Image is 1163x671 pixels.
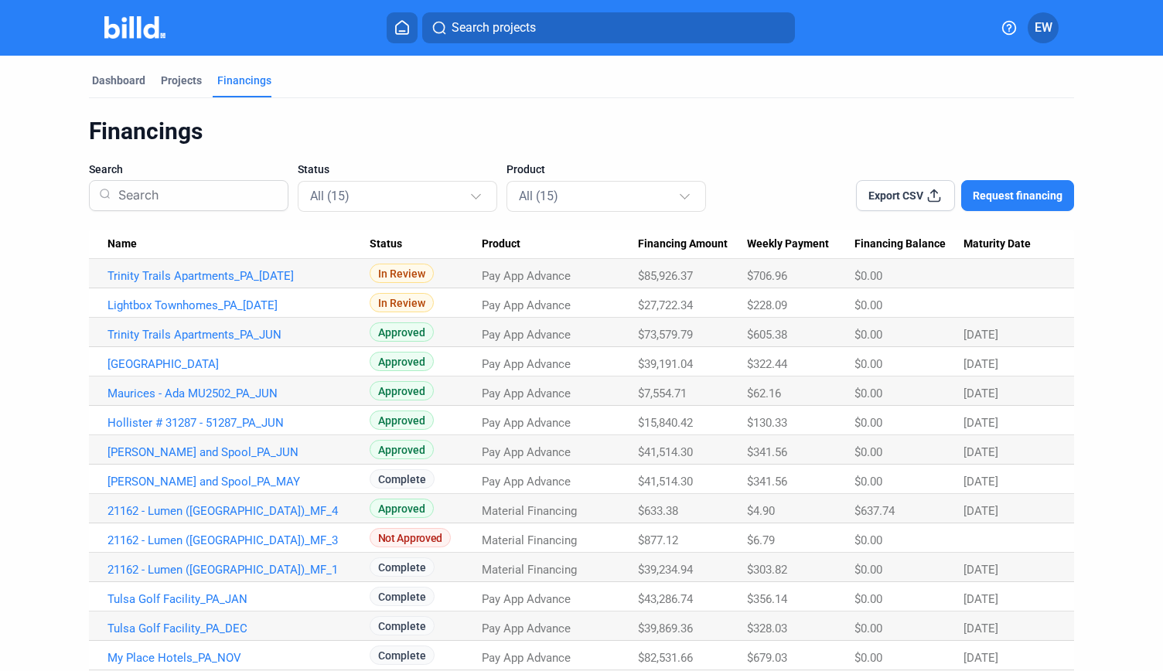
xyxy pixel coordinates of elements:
[482,357,571,371] span: Pay App Advance
[638,269,693,283] span: $85,926.37
[854,651,882,665] span: $0.00
[963,445,998,459] span: [DATE]
[638,298,693,312] span: $27,722.34
[868,188,923,203] span: Export CSV
[747,533,775,547] span: $6.79
[963,237,1031,251] span: Maturity Date
[370,264,434,283] span: In Review
[370,528,451,547] span: Not Approved
[482,298,571,312] span: Pay App Advance
[963,237,1056,251] div: Maturity Date
[963,622,998,635] span: [DATE]
[747,269,787,283] span: $706.96
[747,592,787,606] span: $356.14
[854,445,882,459] span: $0.00
[482,592,571,606] span: Pay App Advance
[854,328,882,342] span: $0.00
[854,592,882,606] span: $0.00
[482,237,520,251] span: Product
[854,298,882,312] span: $0.00
[370,237,483,251] div: Status
[107,445,370,459] a: [PERSON_NAME] and Spool_PA_JUN
[482,622,571,635] span: Pay App Advance
[638,533,678,547] span: $877.12
[854,563,882,577] span: $0.00
[961,180,1074,211] button: Request financing
[482,387,571,400] span: Pay App Advance
[370,293,434,312] span: In Review
[370,352,434,371] span: Approved
[92,73,145,88] div: Dashboard
[107,622,370,635] a: Tulsa Golf Facility_PA_DEC
[370,499,434,518] span: Approved
[638,563,693,577] span: $39,234.94
[638,387,687,400] span: $7,554.71
[107,504,370,518] a: 21162 - Lumen ([GEOGRAPHIC_DATA])_MF_4
[107,237,370,251] div: Name
[747,416,787,430] span: $130.33
[963,387,998,400] span: [DATE]
[963,416,998,430] span: [DATE]
[747,563,787,577] span: $303.82
[963,357,998,371] span: [DATE]
[638,237,747,251] div: Financing Amount
[482,651,571,665] span: Pay App Advance
[161,73,202,88] div: Projects
[638,416,693,430] span: $15,840.42
[854,357,882,371] span: $0.00
[856,180,955,211] button: Export CSV
[298,162,329,177] span: Status
[482,563,577,577] span: Material Financing
[89,117,1074,146] div: Financings
[963,592,998,606] span: [DATE]
[107,416,370,430] a: Hollister # 31287 - 51287_PA_JUN
[963,563,998,577] span: [DATE]
[638,357,693,371] span: $39,191.04
[963,328,998,342] span: [DATE]
[854,387,882,400] span: $0.00
[854,622,882,635] span: $0.00
[854,416,882,430] span: $0.00
[107,328,370,342] a: Trinity Trails Apartments_PA_JUN
[638,504,678,518] span: $633.38
[89,162,123,177] span: Search
[370,557,435,577] span: Complete
[638,445,693,459] span: $41,514.30
[104,16,165,39] img: Billd Company Logo
[747,237,829,251] span: Weekly Payment
[963,651,998,665] span: [DATE]
[370,587,435,606] span: Complete
[217,73,271,88] div: Financings
[963,475,998,489] span: [DATE]
[747,445,787,459] span: $341.56
[519,189,558,203] mat-select-trigger: All (15)
[370,645,435,665] span: Complete
[370,440,434,459] span: Approved
[370,616,435,635] span: Complete
[854,504,895,518] span: $637.74
[747,475,787,489] span: $341.56
[107,651,370,665] a: My Place Hotels_PA_NOV
[747,651,787,665] span: $679.03
[482,416,571,430] span: Pay App Advance
[107,592,370,606] a: Tulsa Golf Facility_PA_JAN
[1028,12,1059,43] button: EW
[107,475,370,489] a: [PERSON_NAME] and Spool_PA_MAY
[370,410,434,430] span: Approved
[638,651,693,665] span: $82,531.66
[422,12,795,43] button: Search projects
[638,622,693,635] span: $39,869.36
[1035,19,1052,37] span: EW
[482,237,638,251] div: Product
[107,357,370,371] a: [GEOGRAPHIC_DATA]
[747,298,787,312] span: $228.09
[638,237,728,251] span: Financing Amount
[482,269,571,283] span: Pay App Advance
[370,469,435,489] span: Complete
[107,298,370,312] a: Lightbox Townhomes_PA_[DATE]
[747,328,787,342] span: $605.38
[854,475,882,489] span: $0.00
[107,269,370,283] a: Trinity Trails Apartments_PA_[DATE]
[452,19,536,37] span: Search projects
[370,237,402,251] span: Status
